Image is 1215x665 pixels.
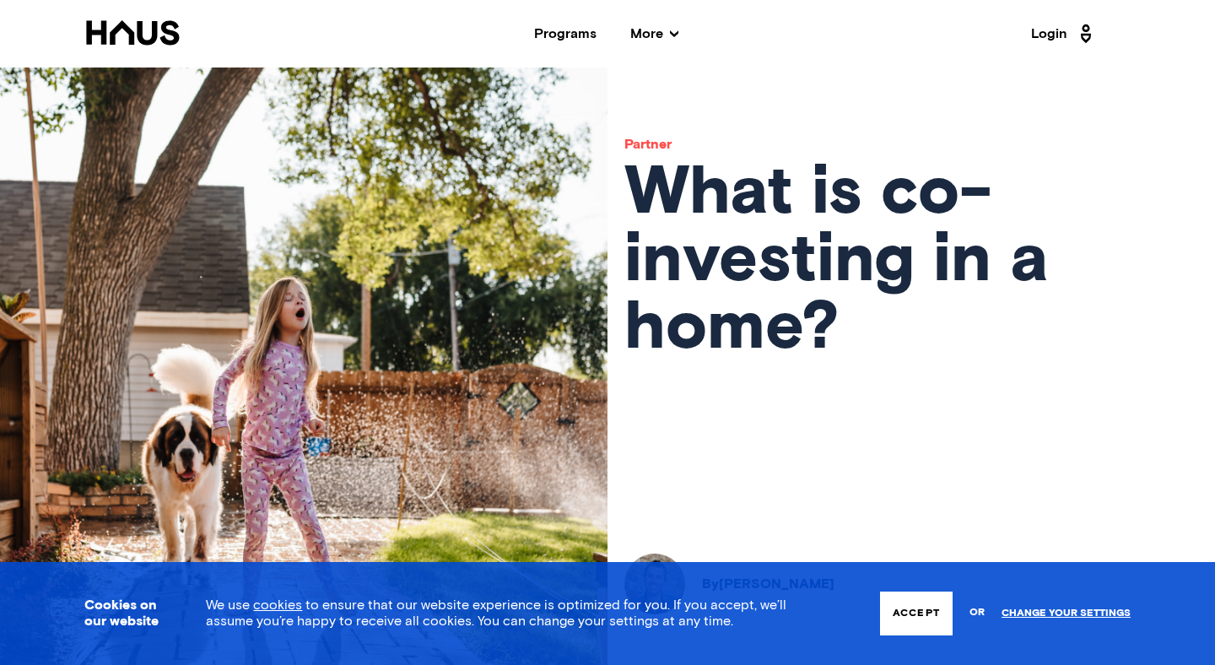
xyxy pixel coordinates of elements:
a: Programs [534,27,597,41]
img: Jonathan McNulty [624,554,685,614]
span: or [969,598,985,628]
span: More [630,27,678,41]
h3: Cookies on our website [84,597,164,630]
a: Login [1031,20,1097,47]
a: cookies [253,598,302,612]
span: We use to ensure that our website experience is optimized for you. If you accept, we’ll assume yo... [206,598,786,628]
button: Accept [880,592,953,635]
a: Change your settings [1002,608,1131,619]
h1: What is co-investing in a home? [624,159,1198,362]
a: Partner [624,138,672,151]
